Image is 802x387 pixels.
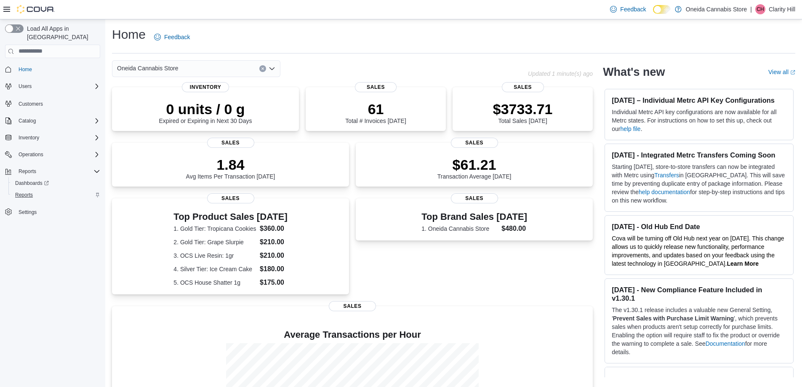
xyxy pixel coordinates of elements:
[19,117,36,124] span: Catalog
[207,138,254,148] span: Sales
[493,101,553,117] p: $3733.71
[173,238,256,246] dt: 2. Gold Tier: Grape Slurpie
[19,151,43,158] span: Operations
[654,172,679,179] a: Transfers
[159,101,252,117] p: 0 units / 0 g
[260,278,288,288] dd: $175.00
[119,330,586,340] h4: Average Transactions per Hour
[12,190,100,200] span: Reports
[15,64,35,75] a: Home
[502,82,544,92] span: Sales
[769,4,795,14] p: Clarity Hill
[706,340,745,347] a: Documentation
[12,178,52,188] a: Dashboards
[173,212,287,222] h3: Top Product Sales [DATE]
[15,166,40,176] button: Reports
[19,134,39,141] span: Inventory
[2,97,104,109] button: Customers
[757,4,764,14] span: CH
[612,108,786,133] p: Individual Metrc API key configurations are now available for all Metrc states. For instructions ...
[15,207,40,217] a: Settings
[612,306,786,356] p: The v1.30.1 release includes a valuable new General Setting, ' ', which prevents sales when produ...
[612,151,786,159] h3: [DATE] - Integrated Metrc Transfers Coming Soon
[451,138,498,148] span: Sales
[173,224,256,233] dt: 1. Gold Tier: Tropicana Cookies
[173,265,256,273] dt: 4. Silver Tier: Ice Cream Cake
[620,125,640,132] a: help file
[421,212,527,222] h3: Top Brand Sales [DATE]
[686,4,747,14] p: Oneida Cannabis Store
[355,82,397,92] span: Sales
[260,224,288,234] dd: $360.00
[345,101,406,124] div: Total # Invoices [DATE]
[2,149,104,160] button: Operations
[8,177,104,189] a: Dashboards
[260,237,288,247] dd: $210.00
[15,98,100,109] span: Customers
[15,133,43,143] button: Inventory
[17,5,55,13] img: Cova
[750,4,752,14] p: |
[15,166,100,176] span: Reports
[260,264,288,274] dd: $180.00
[186,156,275,173] p: 1.84
[5,60,100,240] nav: Complex example
[159,101,252,124] div: Expired or Expiring in Next 30 Days
[329,301,376,311] span: Sales
[19,209,37,216] span: Settings
[173,251,256,260] dt: 3. OCS Live Resin: 1gr
[2,80,104,92] button: Users
[15,81,100,91] span: Users
[2,63,104,75] button: Home
[603,65,665,79] h2: What's new
[207,193,254,203] span: Sales
[2,206,104,218] button: Settings
[613,315,734,322] strong: Prevent Sales with Purchase Limit Warning
[24,24,100,41] span: Load All Apps in [GEOGRAPHIC_DATA]
[15,149,100,160] span: Operations
[112,26,146,43] h1: Home
[186,156,275,180] div: Avg Items Per Transaction [DATE]
[15,207,100,217] span: Settings
[259,65,266,72] button: Clear input
[19,66,32,73] span: Home
[493,101,553,124] div: Total Sales [DATE]
[19,83,32,90] span: Users
[653,5,671,14] input: Dark Mode
[269,65,275,72] button: Open list of options
[173,278,256,287] dt: 5. OCS House Shatter 1g
[612,235,784,267] span: Cova will be turning off Old Hub next year on [DATE]. This change allows us to quickly release ne...
[2,165,104,177] button: Reports
[612,222,786,231] h3: [DATE] - Old Hub End Date
[345,101,406,117] p: 61
[15,149,47,160] button: Operations
[12,190,36,200] a: Reports
[501,224,527,234] dd: $480.00
[421,224,498,233] dt: 1. Oneida Cannabis Store
[15,133,100,143] span: Inventory
[15,99,46,109] a: Customers
[182,82,229,92] span: Inventory
[437,156,512,180] div: Transaction Average [DATE]
[2,115,104,127] button: Catalog
[15,81,35,91] button: Users
[437,156,512,173] p: $61.21
[727,260,759,267] a: Learn More
[19,101,43,107] span: Customers
[612,286,786,302] h3: [DATE] - New Compliance Feature Included in v1.30.1
[755,4,765,14] div: Clarity Hill
[8,189,104,201] button: Reports
[790,70,795,75] svg: External link
[612,96,786,104] h3: [DATE] – Individual Metrc API Key Configurations
[15,180,49,187] span: Dashboards
[151,29,193,45] a: Feedback
[2,132,104,144] button: Inventory
[15,116,100,126] span: Catalog
[117,63,179,73] span: Oneida Cannabis Store
[12,178,100,188] span: Dashboards
[451,193,498,203] span: Sales
[639,189,690,195] a: help documentation
[768,69,795,75] a: View allExternal link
